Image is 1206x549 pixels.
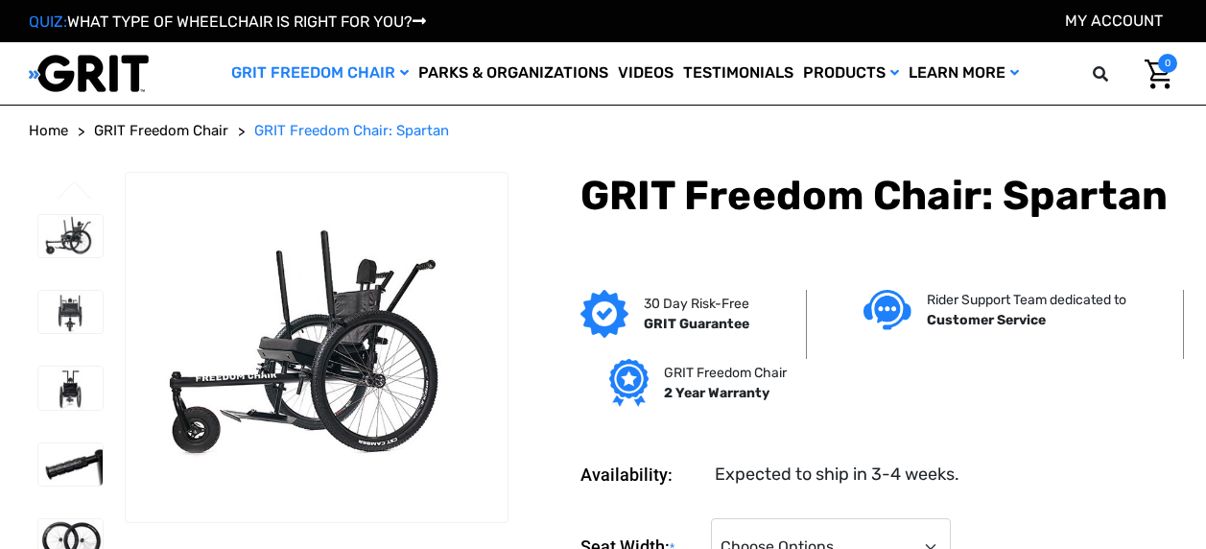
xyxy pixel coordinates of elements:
span: GRIT Freedom Chair: Spartan [254,122,449,139]
img: Customer service [863,290,911,329]
img: GRIT Guarantee [580,290,628,338]
span: QUIZ: [29,12,67,31]
strong: 2 Year Warranty [664,385,769,401]
img: GRIT All-Terrain Wheelchair and Mobility Equipment [29,54,149,93]
img: Grit freedom [609,359,649,407]
a: Products [798,42,904,105]
a: Parks & Organizations [414,42,613,105]
dd: Expected to ship in 3-4 weeks. [715,462,959,488]
img: GRIT Freedom Chair: Spartan [38,215,103,257]
p: GRIT Freedom Chair [664,363,787,383]
a: Videos [613,42,678,105]
p: 30 Day Risk-Free [644,294,749,314]
span: 0 [1158,54,1177,73]
h1: GRIT Freedom Chair: Spartan [580,172,1177,220]
button: Go to slide 4 of 4 [55,180,95,203]
img: GRIT Freedom Chair: Spartan [38,367,103,409]
dt: Availability: [580,462,701,488]
strong: GRIT Guarantee [644,316,749,332]
a: GRIT Freedom Chair [226,42,414,105]
a: Testimonials [678,42,798,105]
a: QUIZ:WHAT TYPE OF WHEELCHAIR IS RIGHT FOR YOU? [29,12,426,31]
a: Cart with 0 items [1130,54,1177,94]
a: GRIT Freedom Chair: Spartan [254,120,449,142]
a: Account [1065,12,1163,30]
input: Search [1101,54,1130,94]
img: GRIT Freedom Chair: Spartan [38,443,103,486]
nav: Breadcrumb [29,120,1177,142]
a: Learn More [904,42,1024,105]
strong: Customer Service [927,312,1046,328]
p: Rider Support Team dedicated to [927,290,1126,310]
img: Cart [1145,60,1172,89]
span: Home [29,122,68,139]
span: GRIT Freedom Chair [94,122,228,139]
a: Home [29,120,68,142]
a: GRIT Freedom Chair [94,120,228,142]
img: GRIT Freedom Chair: Spartan [126,220,508,474]
img: GRIT Freedom Chair: Spartan [38,291,103,333]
